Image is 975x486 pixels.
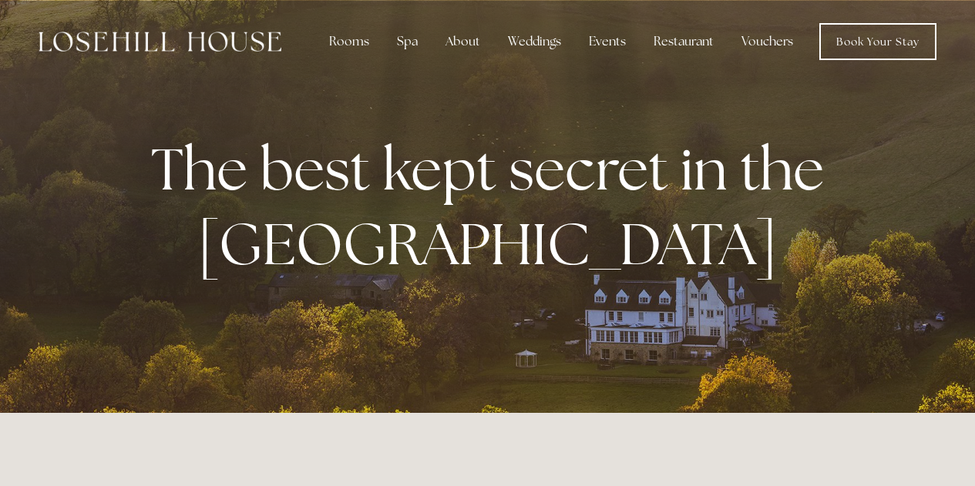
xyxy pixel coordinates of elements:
[385,26,430,57] div: Spa
[641,26,726,57] div: Restaurant
[317,26,382,57] div: Rooms
[151,131,836,282] strong: The best kept secret in the [GEOGRAPHIC_DATA]
[496,26,573,57] div: Weddings
[577,26,638,57] div: Events
[39,32,281,52] img: Losehill House
[819,23,936,60] a: Book Your Stay
[433,26,493,57] div: About
[729,26,805,57] a: Vouchers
